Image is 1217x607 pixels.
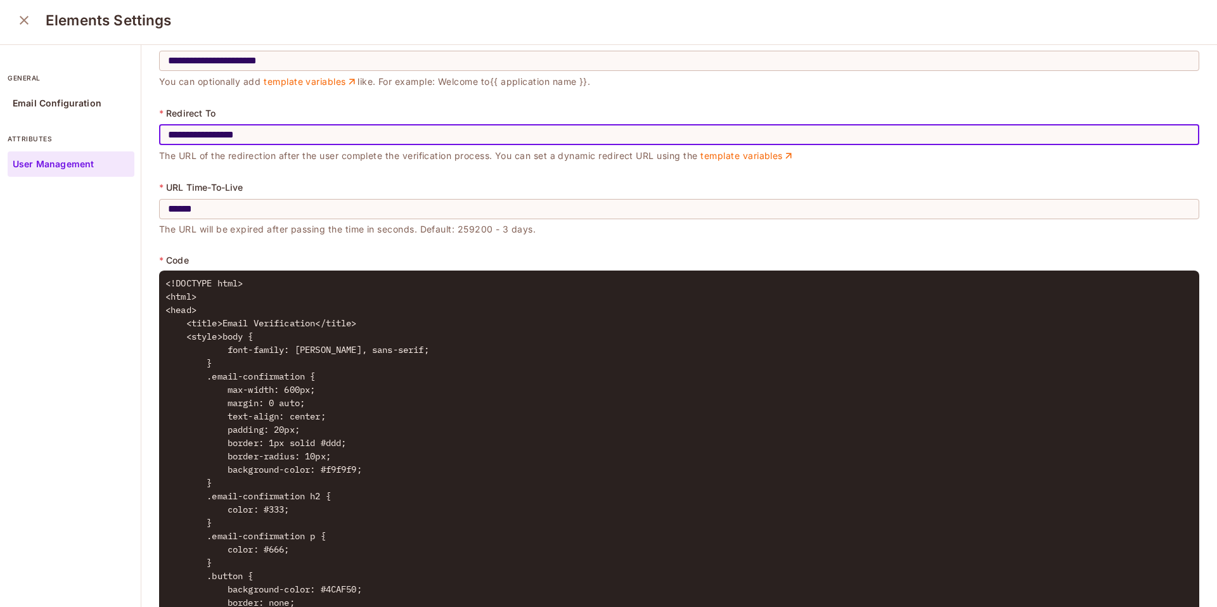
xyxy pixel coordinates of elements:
[700,150,794,162] a: template variables
[166,108,216,118] p: Redirect To
[166,255,189,265] p: Code
[46,11,172,29] h3: Elements Settings
[159,76,590,87] span: You can optionally add like. For example: Welcome to {{ application name }} .
[8,73,134,83] p: general
[166,182,243,193] p: URL Time-To-Live
[159,219,1199,234] p: The URL will be expired after passing the time in seconds. Default: 259200 - 3 days.
[11,8,37,33] button: close
[13,159,94,169] p: User Management
[159,150,794,161] span: The URL of the redirection after the user complete the verification process. You can set a dynami...
[8,134,134,144] p: attributes
[13,98,101,108] p: Email Configuration
[264,76,357,87] a: template variables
